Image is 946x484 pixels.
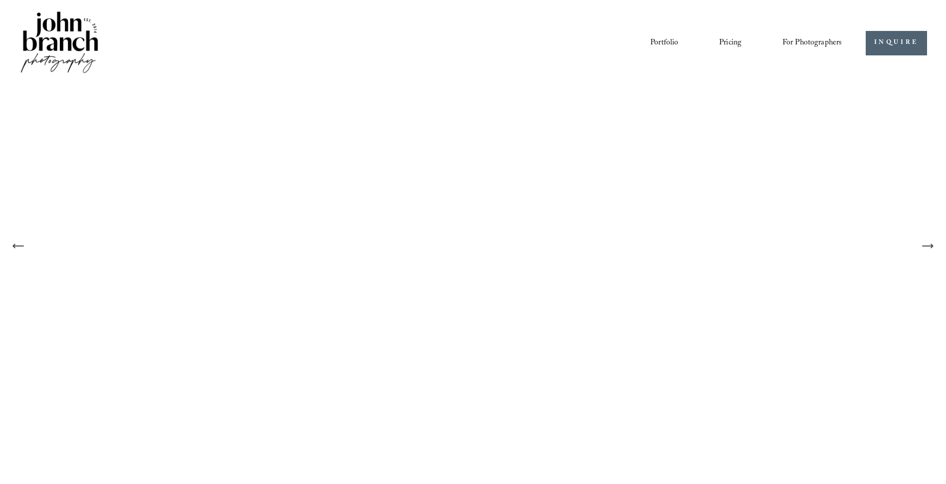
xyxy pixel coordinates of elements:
[782,35,842,51] span: For Photographers
[7,235,29,257] button: Previous Slide
[866,31,927,55] a: INQUIRE
[19,9,100,77] img: John Branch IV Photography
[782,34,842,51] a: folder dropdown
[719,34,742,51] a: Pricing
[650,34,678,51] a: Portfolio
[917,235,939,257] button: Next Slide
